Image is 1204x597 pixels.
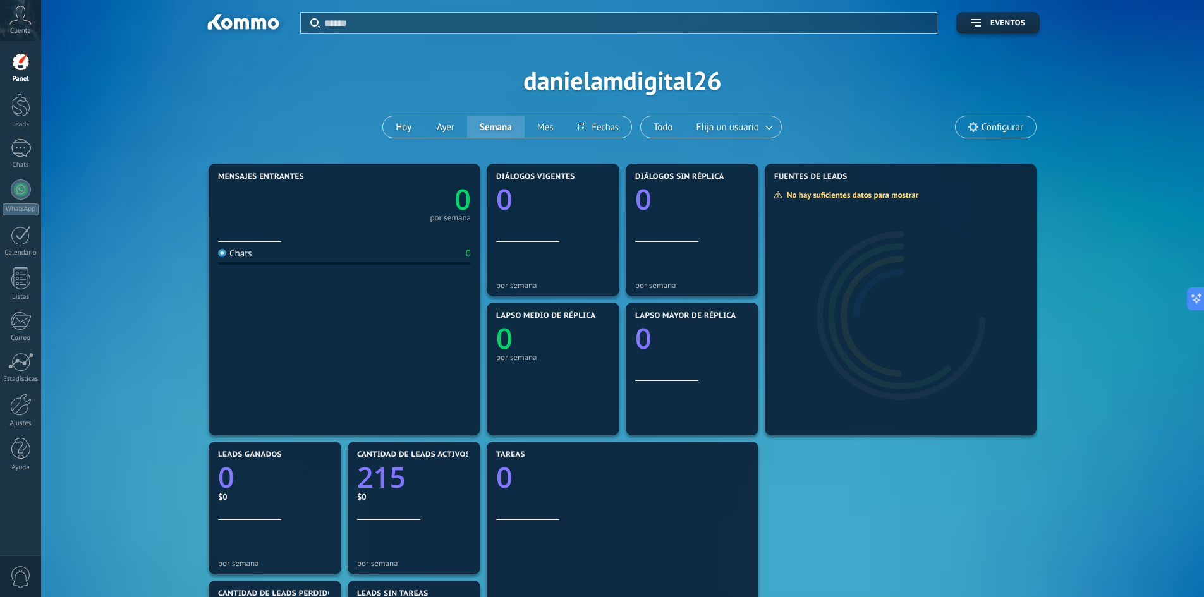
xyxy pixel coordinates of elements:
div: por semana [496,353,610,362]
text: 0 [635,319,652,358]
div: Panel [3,75,39,83]
div: Ajustes [3,419,39,428]
div: Correo [3,334,39,342]
div: $0 [218,491,332,502]
a: 0 [344,180,471,219]
span: Cantidad de leads activos [357,450,470,459]
a: 0 [218,458,332,497]
span: Lapso mayor de réplica [635,311,736,320]
text: 0 [635,180,652,219]
span: Eventos [990,19,1025,28]
div: por semana [430,215,471,221]
button: Hoy [383,116,424,138]
text: 0 [496,180,513,219]
button: Eventos [956,12,1040,34]
button: Mes [525,116,566,138]
span: Tareas [496,450,525,459]
text: 0 [454,180,471,219]
img: Chats [218,249,226,257]
text: 215 [357,458,406,497]
span: Cuenta [10,27,31,35]
div: Ayuda [3,464,39,472]
button: Fechas [566,116,631,138]
text: 0 [218,458,234,497]
div: $0 [357,491,471,502]
text: 0 [496,458,513,497]
div: Estadísticas [3,375,39,383]
span: Mensajes entrantes [218,172,304,181]
div: por semana [496,280,610,290]
div: Chats [3,161,39,169]
span: Elija un usuario [694,119,762,136]
span: Leads ganados [218,450,282,459]
button: Semana [467,116,525,138]
button: Todo [641,116,686,138]
a: 0 [496,458,749,497]
div: 0 [466,248,471,260]
div: Listas [3,293,39,301]
div: Calendario [3,249,39,257]
a: 215 [357,458,471,497]
span: Diálogos sin réplica [635,172,724,181]
text: 0 [496,319,513,358]
div: No hay suficientes datos para mostrar [774,190,927,200]
div: por semana [635,280,749,290]
span: Configurar [982,122,1023,133]
span: Diálogos vigentes [496,172,575,181]
div: por semana [357,558,471,568]
div: Chats [218,248,252,260]
span: Fuentes de leads [774,172,848,181]
button: Elija un usuario [686,116,781,138]
button: Ayer [424,116,467,138]
div: por semana [218,558,332,568]
div: WhatsApp [3,203,39,215]
div: Leads [3,121,39,129]
span: Lapso medio de réplica [496,311,596,320]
